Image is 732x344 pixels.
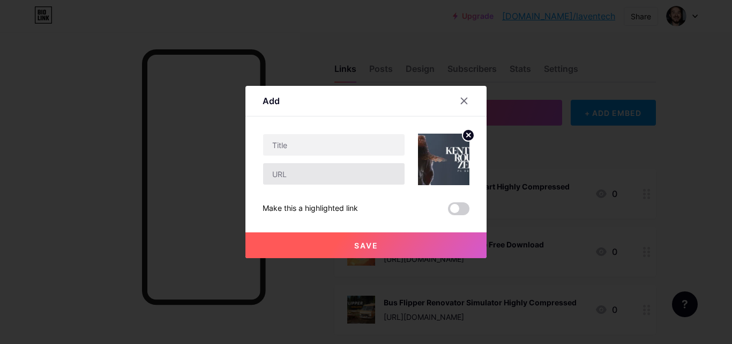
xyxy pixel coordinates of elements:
[418,134,469,185] img: link_thumbnail
[263,202,358,215] div: Make this a highlighted link
[263,134,405,156] input: Title
[354,241,378,250] span: Save
[263,163,405,185] input: URL
[245,232,487,258] button: Save
[263,94,280,107] div: Add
